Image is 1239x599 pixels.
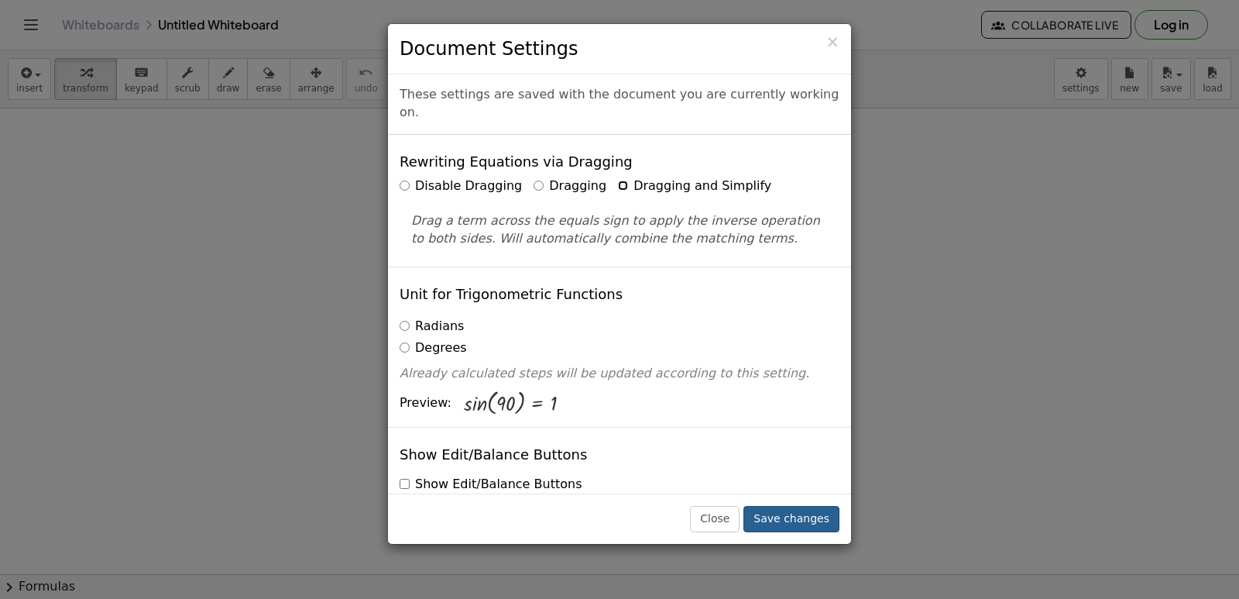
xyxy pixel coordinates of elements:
label: Dragging [534,177,606,195]
div: These settings are saved with the document you are currently working on. [388,74,851,135]
span: Preview: [400,394,451,412]
span: × [825,33,839,51]
h4: Show Edit/Balance Buttons [400,447,587,463]
label: Radians [400,318,464,336]
input: Radians [400,321,410,331]
h3: Document Settings [400,36,839,62]
h4: Unit for Trigonometric Functions [400,287,623,302]
p: Already calculated steps will be updated according to this setting. [400,365,839,383]
button: Save changes [743,506,839,532]
input: Dragging and Simplify [618,181,628,191]
label: Degrees [400,339,467,357]
input: Disable Dragging [400,181,410,191]
input: Degrees [400,343,410,353]
label: Disable Dragging [400,177,522,195]
button: Close [690,506,740,532]
label: Show Edit/Balance Buttons [400,476,582,494]
button: Close [825,34,839,50]
h4: Rewriting Equations via Dragging [400,154,633,170]
p: Drag a term across the equals sign to apply the inverse operation to both sides. Will automatical... [411,212,828,248]
input: Show Edit/Balance Buttons [400,479,410,489]
input: Dragging [534,181,544,191]
label: Dragging and Simplify [618,177,771,195]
